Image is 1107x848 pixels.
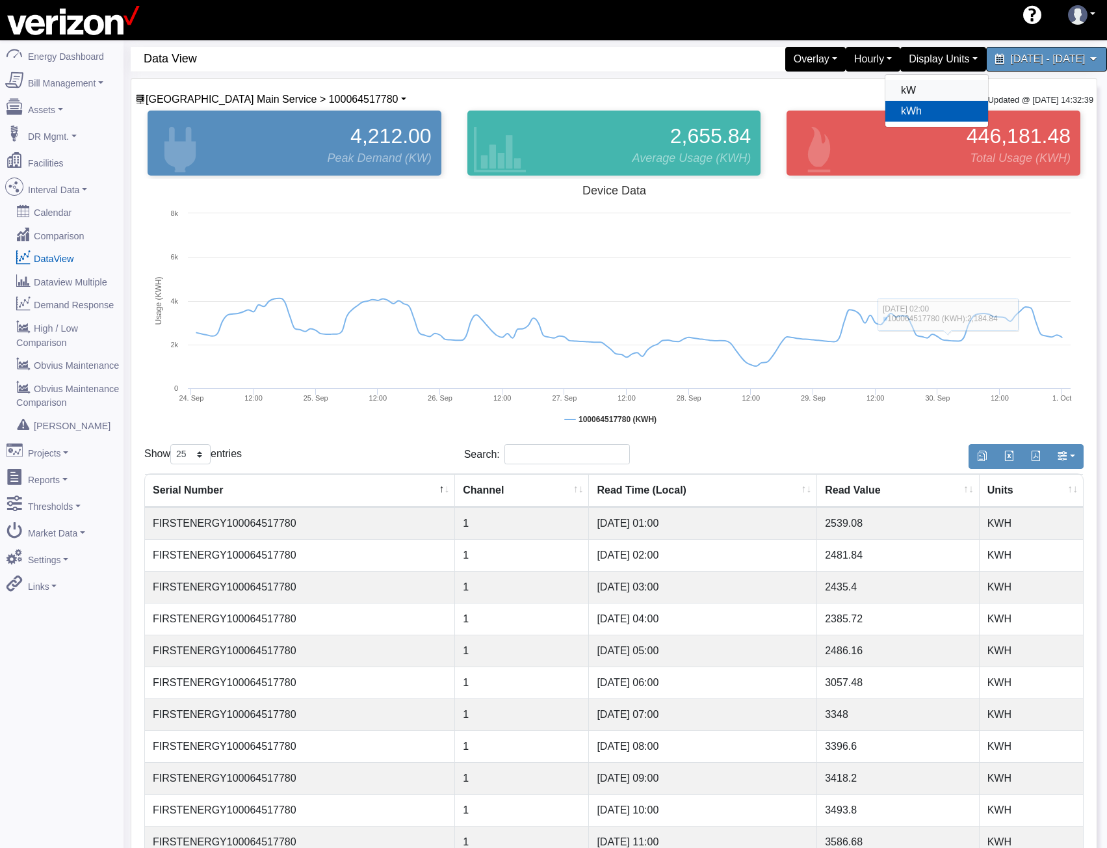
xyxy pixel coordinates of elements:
select: Showentries [170,444,211,464]
tspan: 24. Sep [179,394,203,402]
tspan: 27. Sep [552,394,577,402]
td: [DATE] 06:00 [589,667,817,698]
text: 12:00 [493,394,512,402]
td: 1 [455,698,589,730]
td: FIRSTENERGY100064517780 [145,698,455,730]
td: FIRSTENERGY100064517780 [145,603,455,635]
td: [DATE] 04:00 [589,603,817,635]
td: [DATE] 03:00 [589,571,817,603]
td: FIRSTENERGY100064517780 [145,730,455,762]
td: KWH [980,794,1083,826]
th: Serial Number : activate to sort column descending [145,474,455,507]
button: Show/Hide Columns [1048,444,1084,469]
span: Average Usage (KWH) [632,150,751,167]
td: FIRSTENERGY100064517780 [145,539,455,571]
span: Device List [146,94,398,105]
td: KWH [980,762,1083,794]
td: FIRSTENERGY100064517780 [145,507,455,539]
text: 6k [170,253,178,261]
tspan: 100064517780 (KWH) [579,415,657,424]
td: [DATE] 02:00 [589,539,817,571]
div: Display Units [885,74,989,127]
td: 2435.4 [817,571,979,603]
a: kW [885,80,988,101]
text: 2k [170,341,178,349]
th: Read Value : activate to sort column ascending [817,474,979,507]
text: 12:00 [742,394,761,402]
td: [DATE] 05:00 [589,635,817,667]
td: [DATE] 08:00 [589,730,817,762]
td: FIRSTENERGY100064517780 [145,635,455,667]
td: [DATE] 01:00 [589,507,817,539]
td: 1 [455,762,589,794]
th: Read Time (Local) : activate to sort column ascending [589,474,817,507]
tspan: 1. Oct [1052,394,1071,402]
text: 12:00 [618,394,636,402]
button: Copy to clipboard [969,444,996,469]
td: FIRSTENERGY100064517780 [145,571,455,603]
td: KWH [980,730,1083,762]
div: Display Units [900,47,985,72]
tspan: 29. Sep [801,394,826,402]
td: 1 [455,571,589,603]
a: kWh [885,101,988,122]
td: [DATE] 10:00 [589,794,817,826]
td: FIRSTENERGY100064517780 [145,667,455,698]
td: 1 [455,539,589,571]
tspan: 30. Sep [925,394,950,402]
td: 3057.48 [817,667,979,698]
span: Total Usage (KWH) [970,150,1071,167]
tspan: Device Data [582,184,647,197]
div: Overlay [785,47,846,72]
td: [DATE] 07:00 [589,698,817,730]
span: Peak Demand (KW) [328,150,432,167]
a: [GEOGRAPHIC_DATA] Main Service > 100064517780 [135,94,406,105]
td: 1 [455,507,589,539]
td: 1 [455,794,589,826]
button: Generate PDF [1022,444,1049,469]
td: 2486.16 [817,635,979,667]
text: 0 [174,384,178,392]
td: 2385.72 [817,603,979,635]
text: 12:00 [244,394,263,402]
button: Export to Excel [995,444,1022,469]
div: Hourly [846,47,900,72]
td: KWH [980,603,1083,635]
td: FIRSTENERGY100064517780 [145,794,455,826]
td: 2539.08 [817,507,979,539]
td: 1 [455,635,589,667]
span: 446,181.48 [967,120,1071,152]
td: 1 [455,603,589,635]
img: user-3.svg [1068,5,1087,25]
td: KWH [980,698,1083,730]
td: 1 [455,730,589,762]
td: 3396.6 [817,730,979,762]
span: 4,212.00 [350,120,432,152]
td: 3418.2 [817,762,979,794]
th: Units : activate to sort column ascending [980,474,1083,507]
tspan: Usage (KWH) [154,276,163,325]
th: Channel : activate to sort column ascending [455,474,589,507]
td: 3348 [817,698,979,730]
td: KWH [980,539,1083,571]
tspan: 26. Sep [428,394,452,402]
td: KWH [980,571,1083,603]
td: KWH [980,667,1083,698]
td: 2481.84 [817,539,979,571]
tspan: 28. Sep [677,394,701,402]
label: Search: [464,444,630,464]
text: 12:00 [866,394,885,402]
td: 1 [455,667,589,698]
label: Show entries [144,444,242,464]
span: [DATE] - [DATE] [1011,53,1086,64]
span: Data View [144,47,621,71]
td: KWH [980,507,1083,539]
td: [DATE] 09:00 [589,762,817,794]
input: Search: [504,444,630,464]
text: 12:00 [991,394,1009,402]
td: KWH [980,635,1083,667]
small: Last Updated @ [DATE] 14:32:39 [970,95,1093,105]
text: 12:00 [369,394,387,402]
td: FIRSTENERGY100064517780 [145,762,455,794]
text: 8k [170,209,178,217]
